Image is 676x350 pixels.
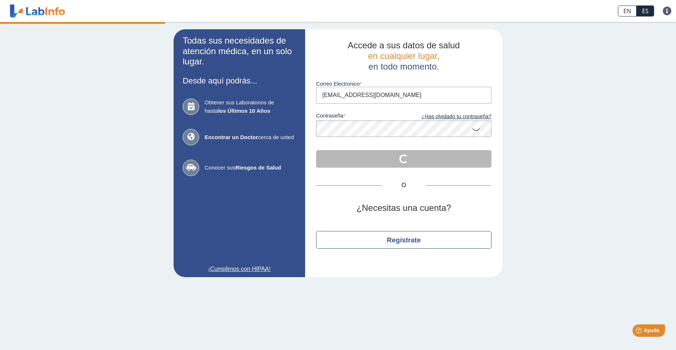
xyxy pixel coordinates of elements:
[183,265,296,273] a: ¡Cumplimos con HIPAA!
[183,76,296,85] h3: Desde aquí podrás...
[348,40,460,50] span: Accede a sus datos de salud
[637,5,654,16] a: ES
[368,51,440,61] span: en cualquier lugar,
[205,134,258,140] b: Encontrar un Doctor
[611,321,668,342] iframe: Help widget launcher
[218,108,270,114] b: los Últimos 10 Años
[235,164,281,171] b: Riesgos de Salud
[205,164,296,172] span: Conocer sus
[316,203,491,213] h2: ¿Necesitas una cuenta?
[205,133,296,142] span: cerca de usted
[316,113,404,121] label: contraseña
[316,231,491,249] button: Regístrate
[183,36,296,67] h2: Todas sus necesidades de atención médica, en un solo lugar.
[205,98,296,115] span: Obtener sus Laboratorios de hasta
[618,5,637,16] a: EN
[382,181,426,190] span: O
[368,62,439,71] span: en todo momento.
[316,81,491,87] label: Correo Electronico
[404,113,491,121] a: ¿Has olvidado tu contraseña?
